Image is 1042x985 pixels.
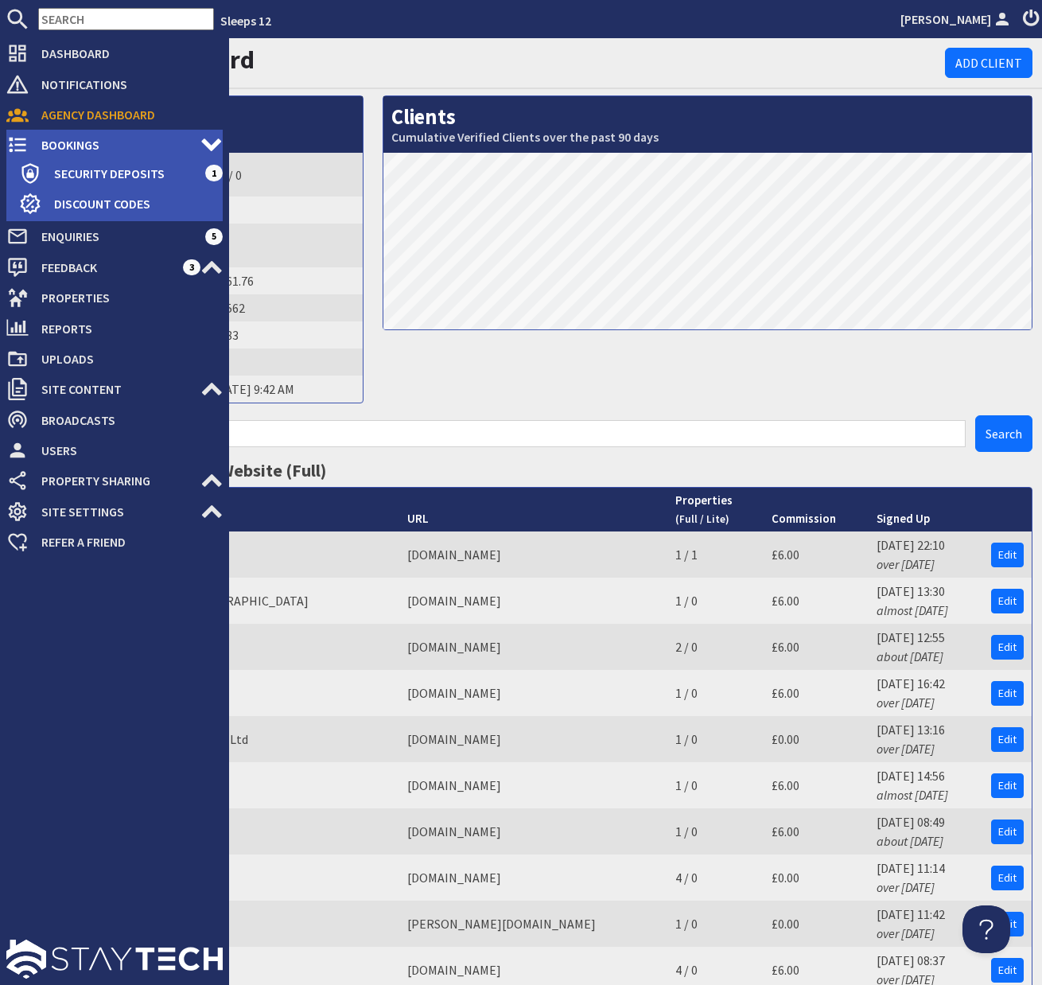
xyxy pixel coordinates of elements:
td: £161.76 [205,267,362,294]
a: [PERSON_NAME] [900,10,1013,29]
span: 5 [205,228,223,244]
a: Notifications [6,72,223,97]
td: [DOMAIN_NAME] [399,716,667,762]
a: Edit [991,543,1024,567]
td: 0 [205,224,362,267]
input: Search by business name... [57,420,966,447]
td: [PERSON_NAME][DOMAIN_NAME] [399,901,667,947]
span: Users [29,438,223,463]
td: £0.00 [764,855,869,901]
a: Properties [6,285,223,310]
span: 3 [183,259,200,275]
a: Security Deposits 1 [19,161,223,186]
h3: Clients with their own Website (Full) [48,460,1032,481]
td: 63 / 0 [205,153,362,197]
a: Edit [991,727,1024,752]
a: Enquiries 5 [6,224,223,249]
span: Search [986,426,1022,442]
iframe: Toggle Customer Support [962,905,1010,953]
span: Property Sharing [29,468,200,493]
input: SEARCH [38,8,214,30]
i: over [DATE] [877,741,935,757]
td: £0.00 [764,901,869,947]
a: Edit [991,773,1024,798]
td: 1 / 0 [667,808,764,855]
span: Uploads [29,346,223,372]
span: Security Deposits [41,161,205,186]
span: Site Content [29,376,200,402]
a: Edit [991,820,1024,844]
small: (Full / Lite) [675,512,729,526]
span: Site Settings [29,499,200,524]
a: Bookings [6,132,223,158]
td: [DATE] 9:42 AM [205,376,362,403]
a: Dashboard [6,41,223,66]
a: Site Content [6,376,223,402]
h2: Clients [383,96,1032,153]
td: 1 / 0 [667,716,764,762]
i: about [DATE] [877,648,943,664]
i: almost [DATE] [877,787,948,803]
i: over [DATE] [877,556,935,572]
th: Commission [764,488,869,531]
i: over [DATE] [877,925,935,941]
a: Broadcasts [6,407,223,433]
a: Uploads [6,346,223,372]
i: over [DATE] [877,879,935,895]
td: [DATE] 12:55 [869,624,983,670]
span: 1 [205,165,223,181]
a: Sleeps 12 [220,13,271,29]
td: 1 / 0 [667,578,764,624]
td: 1 / 0 [667,762,764,808]
td: 27562 [205,294,362,321]
span: Dashboard [29,41,223,66]
a: Discount Codes [19,191,223,216]
a: Edit [991,635,1024,660]
span: Discount Codes [41,191,223,216]
td: £6.00 [764,762,869,808]
th: Signed Up [869,488,983,531]
td: 1 / 1 [667,531,764,578]
td: [DOMAIN_NAME] [399,762,667,808]
td: [DOMAIN_NAME] [399,808,667,855]
td: 2 / 0 [667,624,764,670]
a: Reports [6,316,223,341]
td: 4 / 0 [667,855,764,901]
i: over [DATE] [877,695,935,711]
td: [DOMAIN_NAME] [399,670,667,716]
a: Edit [991,589,1024,613]
td: [DOMAIN_NAME] [399,624,667,670]
td: £0.00 [764,716,869,762]
a: Edit [991,866,1024,890]
td: [DOMAIN_NAME] [399,531,667,578]
td: 0 [205,197,362,224]
td: 1 / 0 [667,670,764,716]
small: Cumulative Verified Clients over the past 90 days [391,130,1024,145]
a: Edit [991,958,1024,983]
td: [DOMAIN_NAME] [399,855,667,901]
span: Broadcasts [29,407,223,433]
span: Enquiries [29,224,205,249]
a: Feedback 3 [6,255,223,280]
a: Property Sharing [6,468,223,493]
td: [DATE] 22:10 [869,531,983,578]
span: Feedback [29,255,183,280]
a: Agency Dashboard [6,102,223,127]
td: [DATE] 16:42 [869,670,983,716]
td: [DOMAIN_NAME] [399,578,667,624]
th: Properties [667,488,764,531]
td: [DATE] 11:42 [869,901,983,947]
button: Search [975,415,1032,452]
a: Site Settings [6,499,223,524]
td: 0 [205,348,362,376]
span: Bookings [29,132,200,158]
th: URL [399,488,667,531]
a: Refer a Friend [6,529,223,555]
a: Edit [991,681,1024,706]
span: Agency Dashboard [29,102,223,127]
a: Users [6,438,223,463]
td: £6.00 [764,670,869,716]
td: 1 / 0 [667,901,764,947]
td: [DATE] 14:56 [869,762,983,808]
td: [DATE] 13:30 [869,578,983,624]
